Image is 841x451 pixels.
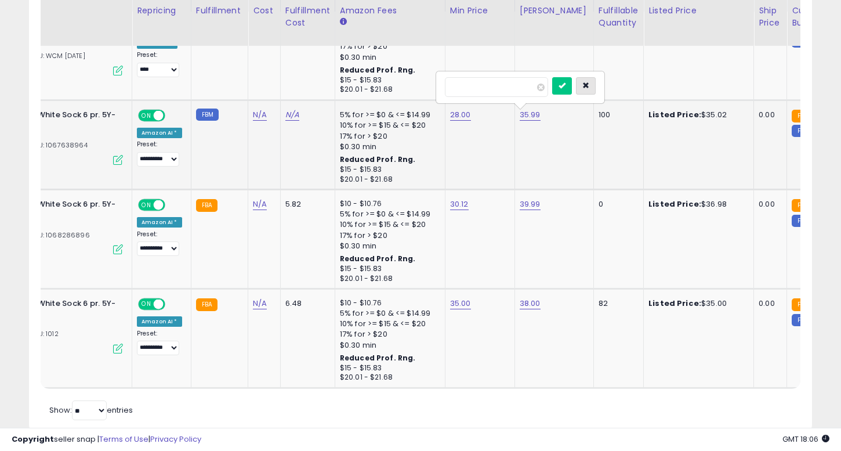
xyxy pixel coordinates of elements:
[648,5,749,17] div: Listed Price
[12,434,54,445] strong: Copyright
[520,5,589,17] div: [PERSON_NAME]
[137,330,182,356] div: Preset:
[340,363,436,373] div: $15 - $15.83
[137,128,182,138] div: Amazon AI *
[137,217,182,228] div: Amazon AI *
[340,175,436,185] div: $20.01 - $21.68
[340,241,436,251] div: $0.30 min
[253,298,267,309] a: N/A
[759,5,782,29] div: Ship Price
[792,199,813,212] small: FBA
[340,319,436,329] div: 10% for >= $15 & <= $20
[340,65,416,75] b: Reduced Prof. Rng.
[599,298,635,309] div: 82
[139,111,154,121] span: ON
[340,219,436,230] div: 10% for >= $15 & <= $20
[253,5,275,17] div: Cost
[99,434,148,445] a: Terms of Use
[450,5,510,17] div: Min Price
[21,140,88,150] span: | SKU: 1067638964
[450,199,469,210] a: 30.12
[137,140,182,167] div: Preset:
[285,109,299,121] a: N/A
[196,199,217,212] small: FBA
[340,340,436,351] div: $0.30 min
[340,298,436,308] div: $10 - $10.76
[340,254,416,264] b: Reduced Prof. Rng.
[759,298,778,309] div: 0.00
[450,109,471,121] a: 28.00
[340,17,347,27] small: Amazon Fees.
[340,274,436,284] div: $20.01 - $21.68
[253,109,267,121] a: N/A
[340,131,436,142] div: 17% for > $20
[21,230,90,240] span: | SKU: 1068286896
[340,110,436,120] div: 5% for >= $0 & <= $14.99
[340,75,436,85] div: $15 - $15.83
[49,405,133,416] span: Show: entries
[139,300,154,309] span: ON
[340,308,436,319] div: 5% for >= $0 & <= $14.99
[340,264,436,274] div: $15 - $15.83
[759,110,778,120] div: 0.00
[253,199,267,210] a: N/A
[137,316,182,327] div: Amazon AI *
[782,434,829,445] span: 2025-08-15 18:06 GMT
[164,200,182,210] span: OFF
[520,298,541,309] a: 38.00
[792,110,813,122] small: FBA
[340,230,436,241] div: 17% for > $20
[648,199,745,210] div: $36.98
[599,199,635,210] div: 0
[21,51,85,60] span: | SKU: WCM [DATE]
[792,215,814,227] small: FBM
[137,230,182,257] div: Preset:
[340,199,436,209] div: $10 - $10.76
[340,142,436,152] div: $0.30 min
[137,5,186,17] div: Repricing
[340,85,436,95] div: $20.01 - $21.68
[792,314,814,326] small: FBM
[648,298,745,309] div: $35.00
[340,209,436,219] div: 5% for >= $0 & <= $14.99
[285,298,326,309] div: 6.48
[599,110,635,120] div: 100
[196,109,219,121] small: FBM
[12,434,201,445] div: seller snap | |
[340,353,416,363] b: Reduced Prof. Rng.
[450,298,471,309] a: 35.00
[648,110,745,120] div: $35.02
[599,5,639,29] div: Fulfillable Quantity
[792,125,814,137] small: FBM
[285,5,330,29] div: Fulfillment Cost
[137,51,182,77] div: Preset:
[196,298,217,311] small: FBA
[340,373,436,383] div: $20.01 - $21.68
[340,329,436,340] div: 17% for > $20
[648,109,701,120] b: Listed Price:
[164,300,182,309] span: OFF
[648,199,701,210] b: Listed Price:
[520,199,541,210] a: 39.99
[139,200,154,210] span: ON
[340,154,416,164] b: Reduced Prof. Rng.
[196,5,243,17] div: Fulfillment
[150,434,201,445] a: Privacy Policy
[340,5,440,17] div: Amazon Fees
[792,298,813,311] small: FBA
[164,111,182,121] span: OFF
[340,120,436,131] div: 10% for >= $15 & <= $20
[340,41,436,52] div: 17% for > $20
[285,199,326,210] div: 5.82
[340,52,436,63] div: $0.30 min
[648,298,701,309] b: Listed Price:
[520,109,541,121] a: 35.99
[759,199,778,210] div: 0.00
[340,165,436,175] div: $15 - $15.83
